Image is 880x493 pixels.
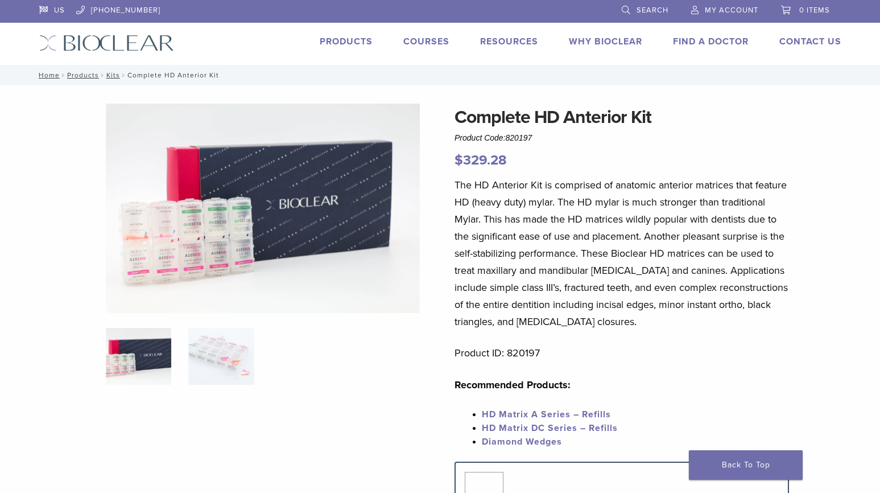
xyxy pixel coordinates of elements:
[705,6,758,15] span: My Account
[689,450,803,480] a: Back To Top
[455,104,789,131] h1: Complete HD Anterior Kit
[455,133,532,142] span: Product Code:
[455,152,507,169] bdi: 329.28
[60,72,67,78] span: /
[99,72,106,78] span: /
[106,71,120,79] a: Kits
[779,36,841,47] a: Contact Us
[455,152,463,169] span: $
[482,422,618,434] a: HD Matrix DC Series – Refills
[320,36,373,47] a: Products
[482,409,611,420] a: HD Matrix A Series – Refills
[403,36,449,47] a: Courses
[67,71,99,79] a: Products
[31,65,850,85] nav: Complete HD Anterior Kit
[455,379,571,391] strong: Recommended Products:
[39,35,174,51] img: Bioclear
[35,71,60,79] a: Home
[506,133,532,142] span: 820197
[106,104,420,313] img: IMG_8088 (1)
[482,436,562,447] a: Diamond Wedges
[120,72,127,78] span: /
[455,344,789,361] p: Product ID: 820197
[569,36,642,47] a: Why Bioclear
[480,36,538,47] a: Resources
[799,6,830,15] span: 0 items
[106,328,171,385] img: IMG_8088-1-324x324.jpg
[188,328,254,385] img: Complete HD Anterior Kit - Image 2
[673,36,749,47] a: Find A Doctor
[455,176,789,330] p: The HD Anterior Kit is comprised of anatomic anterior matrices that feature HD (heavy duty) mylar...
[637,6,668,15] span: Search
